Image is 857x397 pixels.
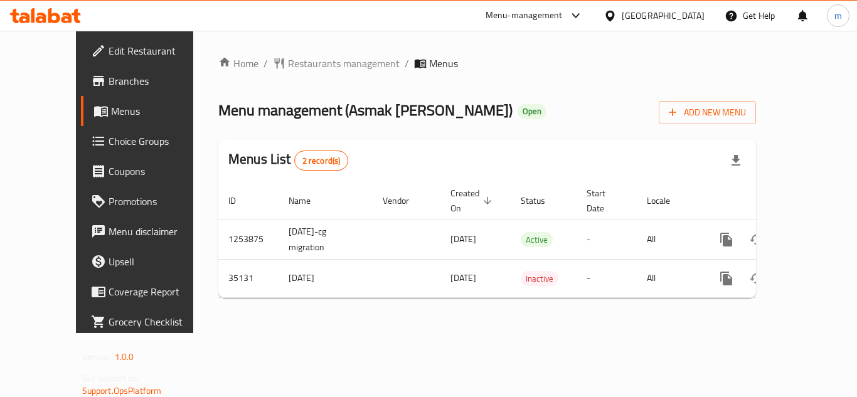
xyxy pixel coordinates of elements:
[115,349,134,365] span: 1.0.0
[109,43,209,58] span: Edit Restaurant
[450,231,476,247] span: [DATE]
[577,259,637,297] td: -
[742,225,772,255] button: Change Status
[659,101,756,124] button: Add New Menu
[521,232,553,247] div: Active
[81,246,219,277] a: Upsell
[637,259,701,297] td: All
[518,104,546,119] div: Open
[109,134,209,149] span: Choice Groups
[81,96,219,126] a: Menus
[289,193,327,208] span: Name
[81,156,219,186] a: Coupons
[218,220,279,259] td: 1253875
[521,272,558,286] span: Inactive
[81,186,219,216] a: Promotions
[109,194,209,209] span: Promotions
[383,193,425,208] span: Vendor
[218,56,258,71] a: Home
[109,164,209,179] span: Coupons
[521,193,562,208] span: Status
[218,96,513,124] span: Menu management ( Asmak [PERSON_NAME] )
[81,66,219,96] a: Branches
[518,106,546,117] span: Open
[711,263,742,294] button: more
[521,233,553,247] span: Active
[834,9,842,23] span: m
[82,370,140,386] span: Get support on:
[711,225,742,255] button: more
[228,193,252,208] span: ID
[429,56,458,71] span: Menus
[295,155,348,167] span: 2 record(s)
[109,73,209,88] span: Branches
[587,186,622,216] span: Start Date
[486,8,563,23] div: Menu-management
[701,182,842,220] th: Actions
[669,105,746,120] span: Add New Menu
[228,150,348,171] h2: Menus List
[109,284,209,299] span: Coverage Report
[109,254,209,269] span: Upsell
[288,56,400,71] span: Restaurants management
[721,146,751,176] div: Export file
[622,9,705,23] div: [GEOGRAPHIC_DATA]
[279,220,373,259] td: [DATE]-cg migration
[647,193,686,208] span: Locale
[279,259,373,297] td: [DATE]
[111,103,209,119] span: Menus
[81,216,219,246] a: Menu disclaimer
[273,56,400,71] a: Restaurants management
[218,56,756,71] nav: breadcrumb
[450,270,476,286] span: [DATE]
[81,36,219,66] a: Edit Restaurant
[81,126,219,156] a: Choice Groups
[742,263,772,294] button: Change Status
[81,307,219,337] a: Grocery Checklist
[637,220,701,259] td: All
[450,186,496,216] span: Created On
[294,151,349,171] div: Total records count
[218,259,279,297] td: 35131
[81,277,219,307] a: Coverage Report
[82,349,113,365] span: Version:
[218,182,842,298] table: enhanced table
[405,56,409,71] li: /
[263,56,268,71] li: /
[521,271,558,286] div: Inactive
[109,314,209,329] span: Grocery Checklist
[109,224,209,239] span: Menu disclaimer
[577,220,637,259] td: -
